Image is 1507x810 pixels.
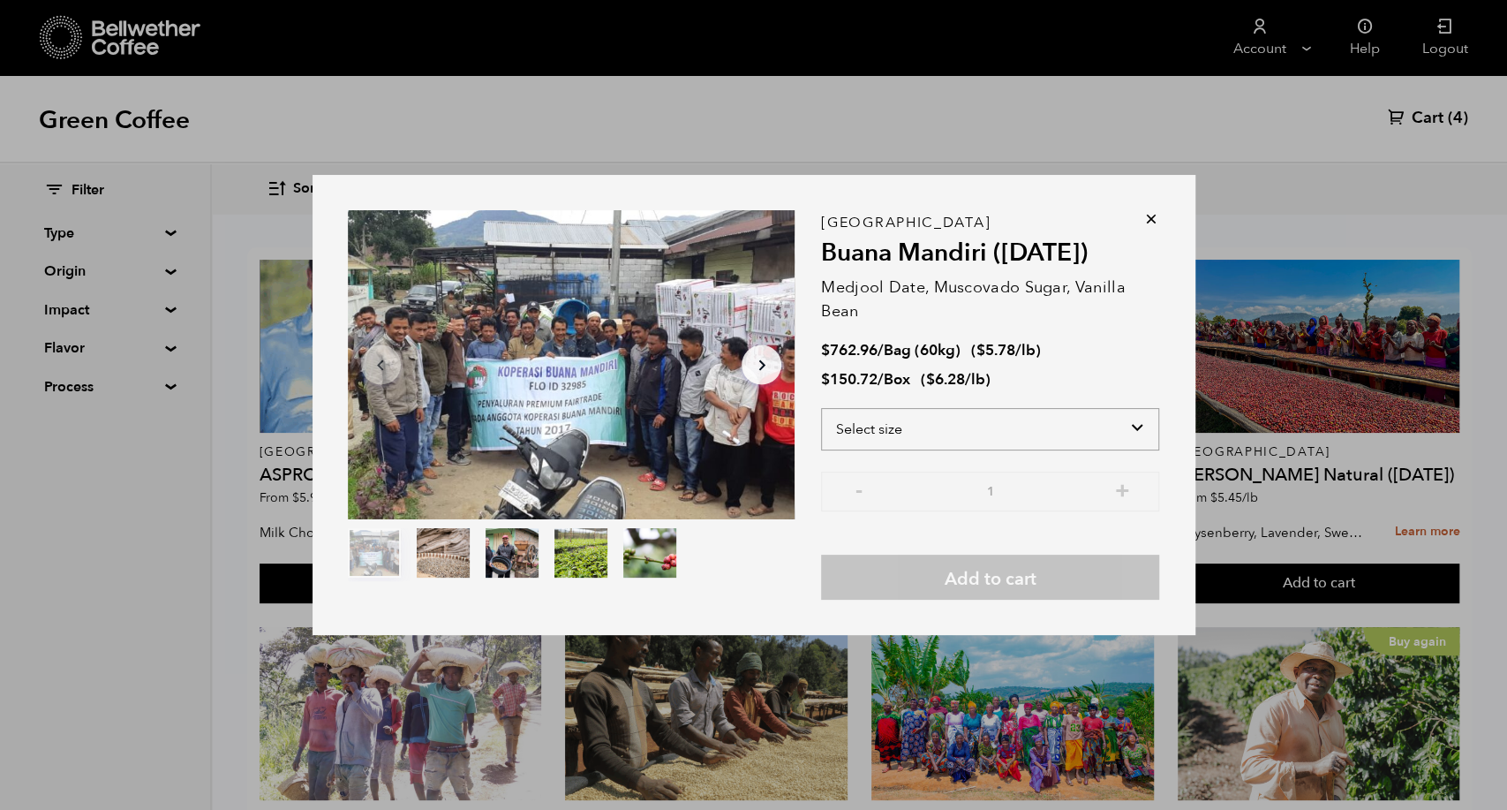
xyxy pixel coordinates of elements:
span: $ [821,369,830,390]
p: Medjool Date, Muscovado Sugar, Vanilla Bean [821,276,1159,323]
span: Bag (60kg) [884,340,961,360]
span: /lb [1015,340,1036,360]
button: Add to cart [821,555,1159,600]
span: $ [926,369,935,390]
span: /lb [965,369,985,390]
span: / [878,340,884,360]
h2: Buana Mandiri ([DATE]) [821,238,1159,269]
span: ( ) [921,369,991,390]
span: $ [821,340,830,360]
span: Box [884,369,910,390]
bdi: 6.28 [926,369,965,390]
bdi: 150.72 [821,369,878,390]
bdi: 762.96 [821,340,878,360]
span: / [878,369,884,390]
button: + [1111,481,1133,498]
span: $ [976,340,985,360]
span: ( ) [971,340,1041,360]
bdi: 5.78 [976,340,1015,360]
button: - [848,481,870,498]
